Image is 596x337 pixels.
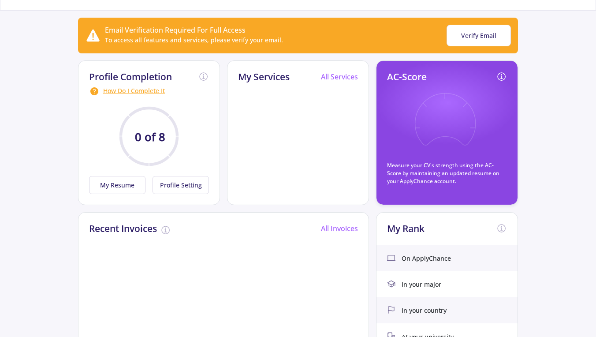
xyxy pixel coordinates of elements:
[402,280,441,289] span: In your major
[321,72,358,82] a: All Services
[89,176,145,194] button: My Resume
[387,71,427,82] h2: AC-Score
[149,176,209,194] a: Profile Setting
[89,86,209,97] div: How Do I Complete It
[105,25,283,35] div: Email Verification Required For Full Access
[89,71,172,82] h2: Profile Completion
[135,129,165,145] text: 0 of 8
[447,25,511,46] button: Verify Email
[402,306,447,315] span: In your country
[89,176,149,194] a: My Resume
[153,176,209,194] button: Profile Setting
[105,35,283,45] div: To access all features and services, please verify your email.
[238,71,290,82] h2: My Services
[321,224,358,233] a: All Invoices
[387,161,507,185] p: Measure your CV's strength using the AC-Score by maintaining an updated resume on your ApplyChanc...
[89,223,157,234] h2: Recent Invoices
[387,223,425,234] h2: My Rank
[402,254,451,263] span: On ApplyChance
